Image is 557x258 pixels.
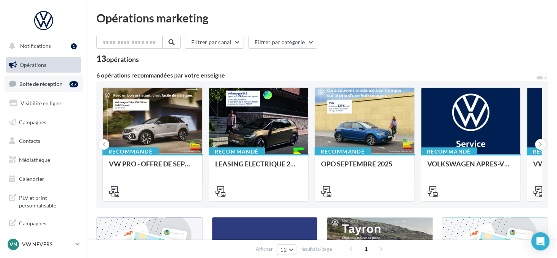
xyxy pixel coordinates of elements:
span: Médiathèque [19,157,50,163]
div: Recommandé [102,147,159,156]
span: 1 [360,243,372,255]
span: Campagnes [19,119,46,125]
span: PLV et print personnalisable [19,193,78,209]
span: Notifications [20,43,51,49]
a: Médiathèque [5,152,83,168]
button: Filtrer par canal [185,36,244,49]
span: Visibilité en ligne [20,100,61,106]
span: Contacts [19,138,40,144]
div: VOLKSWAGEN APRES-VENTE [427,160,515,175]
div: 6 opérations recommandées par votre enseigne [96,72,536,78]
div: opérations [106,56,139,63]
a: Calendrier [5,171,83,187]
div: 13 [96,55,139,63]
div: 1 [71,43,77,49]
button: Filtrer par catégorie [248,36,317,49]
div: Recommandé [315,147,371,156]
div: LEASING ÉLECTRIQUE 2025 [215,160,302,175]
button: 12 [277,244,296,255]
a: Opérations [5,57,83,73]
span: Afficher [256,245,273,253]
a: Boîte de réception47 [5,76,83,92]
p: VW NEVERS [22,241,72,248]
span: Opérations [20,62,46,68]
div: OPO SEPTEMBRE 2025 [321,160,408,175]
span: VN [9,241,17,248]
div: Open Intercom Messenger [531,232,549,250]
a: VN VW NEVERS [6,237,81,252]
a: Contacts [5,133,83,149]
div: Recommandé [209,147,265,156]
span: Calendrier [19,176,44,182]
div: VW PRO - OFFRE DE SEPTEMBRE 25 [109,160,196,175]
div: 47 [69,81,78,87]
div: Opérations marketing [96,12,548,24]
a: Campagnes [5,114,83,130]
span: Boîte de réception [19,81,63,87]
span: résultats/page [301,245,332,253]
button: Notifications 1 [5,38,80,54]
div: Recommandé [421,147,477,156]
a: Visibilité en ligne [5,95,83,111]
a: PLV et print personnalisable [5,190,83,212]
span: Campagnes DataOnDemand [19,218,78,234]
span: 12 [280,247,287,253]
a: Campagnes DataOnDemand [5,215,83,237]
